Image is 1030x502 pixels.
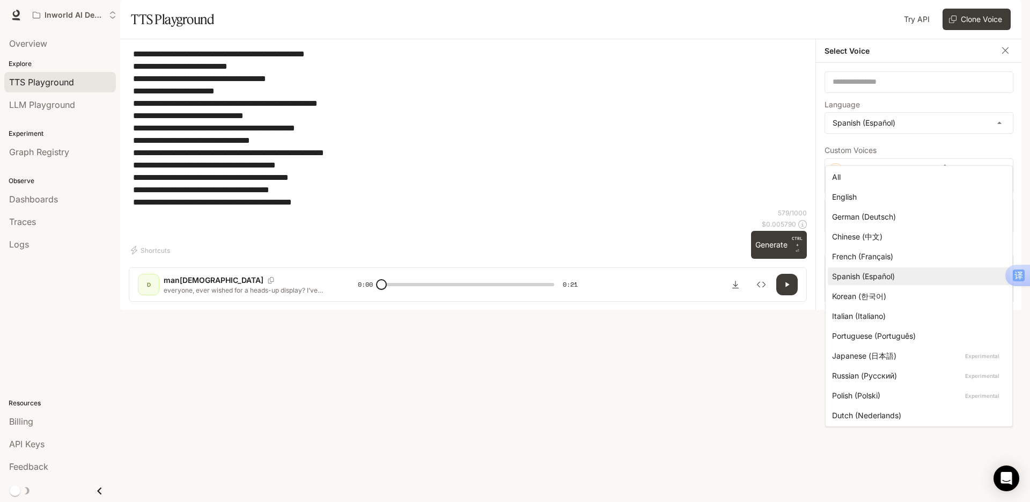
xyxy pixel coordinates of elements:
[832,410,1002,421] div: Dutch (Nederlands)
[963,351,1002,361] p: Experimental
[832,171,1002,183] div: All
[832,231,1002,242] div: Chinese (中文)
[832,211,1002,222] div: German (Deutsch)
[832,290,1002,302] div: Korean (한국어)
[963,371,1002,381] p: Experimental
[832,330,1002,341] div: Portuguese (Português)
[832,370,1002,381] div: Russian (Русский)
[832,390,1002,401] div: Polish (Polski)
[832,191,1002,202] div: English
[832,271,1002,282] div: Spanish (Español)
[832,251,1002,262] div: French (Français)
[963,391,1002,401] p: Experimental
[832,350,1002,361] div: Japanese (日本語)
[832,310,1002,322] div: Italian (Italiano)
